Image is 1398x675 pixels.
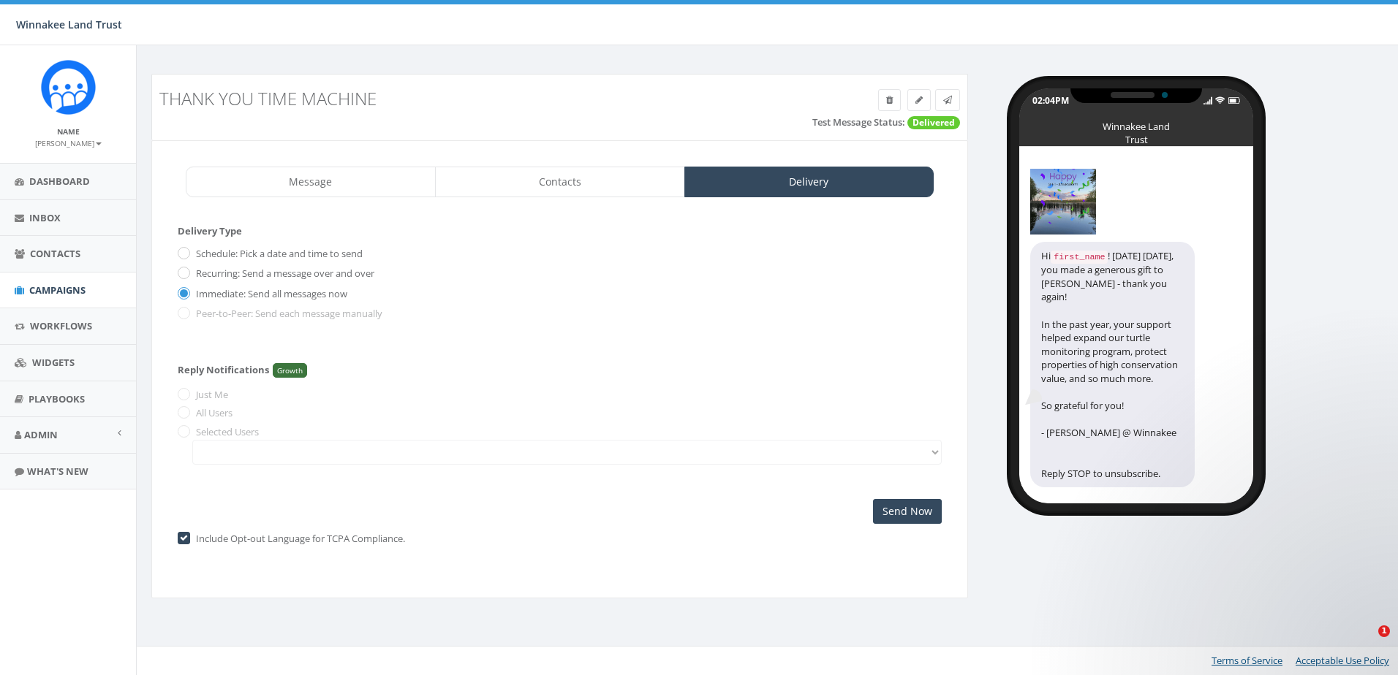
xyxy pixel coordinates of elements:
[29,175,90,188] span: Dashboard
[27,465,88,478] span: What's New
[273,363,307,378] span: Growth
[192,247,363,262] label: Schedule: Pick a date and time to send
[29,211,61,224] span: Inbox
[192,532,405,546] label: Include Opt-out Language for TCPA Compliance.
[435,167,685,197] a: Contacts
[192,267,374,281] label: Recurring: Send a message over and over
[192,287,347,302] label: Immediate: Send all messages now
[29,283,86,297] span: Campaigns
[35,138,102,148] small: [PERSON_NAME]
[30,247,80,260] span: Contacts
[1348,625,1383,660] iframe: Intercom live chat
[1051,251,1108,264] code: first_name
[684,167,934,197] a: Delivery
[35,136,102,149] a: [PERSON_NAME]
[29,392,85,405] span: Playbooks
[886,94,893,106] span: Delete Campaign
[16,18,122,31] span: Winnakee Land Trust
[1030,242,1195,488] div: Hi ! [DATE] [DATE], you made a generous gift to [PERSON_NAME] - thank you again! In the past year...
[915,94,923,106] span: Edit Campaign
[1212,654,1282,667] a: Terms of Service
[943,94,952,106] span: Send Test Message
[1032,94,1069,107] div: 02:04PM
[30,319,92,332] span: Workflows
[1378,625,1390,637] span: 1
[41,60,96,115] img: Rally_Corp_Icon.png
[32,356,75,369] span: Widgets
[57,126,80,137] small: Name
[1296,654,1389,667] a: Acceptable Use Policy
[873,499,942,524] input: Send Now
[178,363,269,377] label: Reply Notifications
[186,167,436,197] a: Message
[178,224,242,238] label: Delivery Type
[1100,120,1173,127] div: Winnakee Land Trust
[159,89,755,108] h3: Thank You Time Machine
[24,428,58,441] span: Admin
[812,115,905,129] label: Test Message Status:
[907,116,960,129] span: Delivered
